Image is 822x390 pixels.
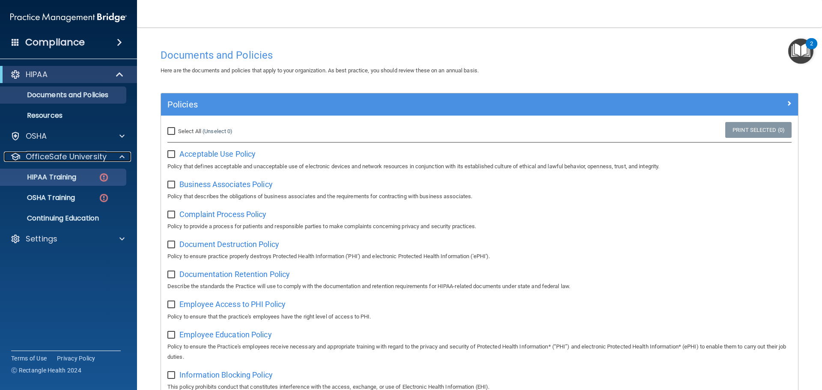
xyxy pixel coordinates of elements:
p: Policy to ensure that the practice's employees have the right level of access to PHI. [167,312,792,322]
p: HIPAA Training [6,173,76,182]
div: 2 [810,44,813,55]
span: Employee Education Policy [179,330,272,339]
p: OfficeSafe University [26,152,107,162]
p: HIPAA [26,69,48,80]
p: Policy to provide a process for patients and responsible parties to make complaints concerning pr... [167,221,792,232]
p: OSHA Training [6,194,75,202]
span: Employee Access to PHI Policy [179,300,286,309]
a: Policies [167,98,792,111]
span: Business Associates Policy [179,180,273,189]
p: Policy to ensure practice properly destroys Protected Health Information ('PHI') and electronic P... [167,251,792,262]
h4: Documents and Policies [161,50,798,61]
span: Select All [178,128,201,134]
p: Policy that describes the obligations of business associates and the requirements for contracting... [167,191,792,202]
a: Print Selected (0) [725,122,792,138]
img: danger-circle.6113f641.png [98,193,109,203]
span: Documentation Retention Policy [179,270,290,279]
a: Privacy Policy [57,354,95,363]
iframe: Drift Widget Chat Controller [674,329,812,363]
button: Open Resource Center, 2 new notifications [788,39,813,64]
p: Settings [26,234,57,244]
img: PMB logo [10,9,127,26]
p: Policy to ensure the Practice's employees receive necessary and appropriate training with regard ... [167,342,792,362]
span: Document Destruction Policy [179,240,279,249]
h5: Policies [167,100,632,109]
p: Policy that defines acceptable and unacceptable use of electronic devices and network resources i... [167,161,792,172]
a: HIPAA [10,69,124,80]
p: Describe the standards the Practice will use to comply with the documentation and retention requi... [167,281,792,292]
p: OSHA [26,131,47,141]
span: Acceptable Use Policy [179,149,256,158]
a: OSHA [10,131,125,141]
img: danger-circle.6113f641.png [98,172,109,183]
a: Settings [10,234,125,244]
h4: Compliance [25,36,85,48]
span: Information Blocking Policy [179,370,273,379]
a: OfficeSafe University [10,152,125,162]
a: Terms of Use [11,354,47,363]
span: Ⓒ Rectangle Health 2024 [11,366,81,375]
p: Resources [6,111,122,120]
p: Continuing Education [6,214,122,223]
a: (Unselect 0) [203,128,232,134]
span: Complaint Process Policy [179,210,266,219]
p: Documents and Policies [6,91,122,99]
input: Select All (Unselect 0) [167,128,177,135]
span: Here are the documents and policies that apply to your organization. As best practice, you should... [161,67,479,74]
